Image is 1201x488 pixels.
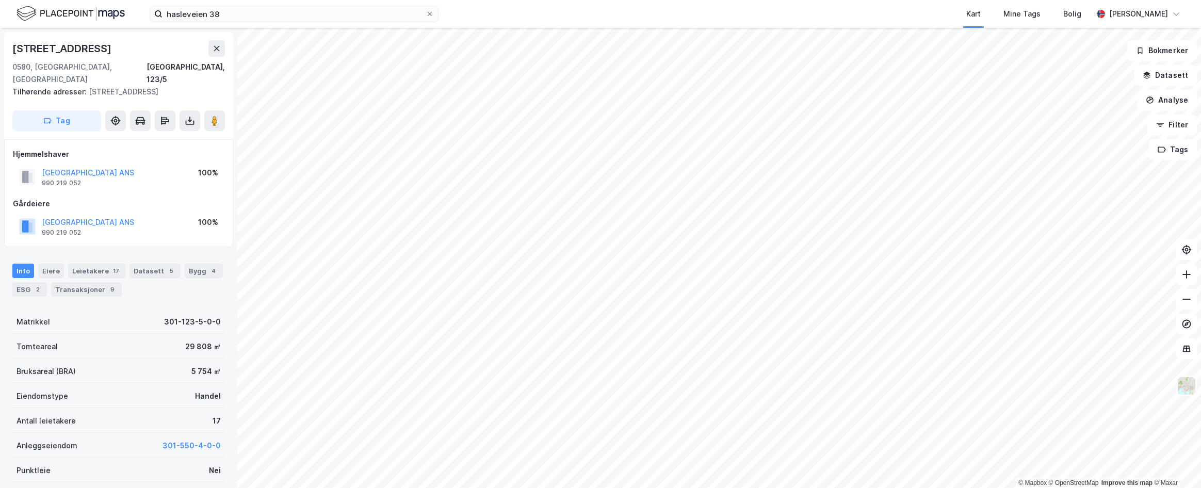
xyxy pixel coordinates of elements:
div: 17 [111,266,121,276]
iframe: Chat Widget [1149,438,1201,488]
div: Bygg [185,264,223,278]
div: Transaksjoner [51,282,122,297]
div: [PERSON_NAME] [1109,8,1168,20]
div: [GEOGRAPHIC_DATA], 123/5 [147,61,225,86]
div: Kontrollprogram for chat [1149,438,1201,488]
div: [STREET_ADDRESS] [12,86,217,98]
button: Filter [1147,115,1197,135]
div: ESG [12,282,47,297]
span: Tilhørende adresser: [12,87,89,96]
div: Mine Tags [1003,8,1041,20]
div: Eiere [38,264,64,278]
button: Analyse [1137,90,1197,110]
input: Søk på adresse, matrikkel, gårdeiere, leietakere eller personer [163,6,426,22]
div: Gårdeiere [13,198,224,210]
div: 5 [166,266,176,276]
div: Kart [966,8,981,20]
button: Tag [12,110,101,131]
div: 9 [107,284,118,295]
a: OpenStreetMap [1049,479,1099,486]
div: Info [12,264,34,278]
div: Matrikkel [17,316,50,328]
img: Z [1177,376,1196,396]
div: Leietakere [68,264,125,278]
div: Antall leietakere [17,415,76,427]
div: 990 219 052 [42,179,81,187]
div: 0580, [GEOGRAPHIC_DATA], [GEOGRAPHIC_DATA] [12,61,147,86]
button: Tags [1149,139,1197,160]
div: Bolig [1063,8,1081,20]
button: Bokmerker [1127,40,1197,61]
div: 2 [33,284,43,295]
div: Tomteareal [17,340,58,353]
button: 301-550-4-0-0 [163,440,221,452]
a: Improve this map [1101,479,1153,486]
div: 4 [208,266,219,276]
div: 100% [198,167,218,179]
div: Anleggseiendom [17,440,77,452]
div: 990 219 052 [42,229,81,237]
div: Hjemmelshaver [13,148,224,160]
a: Mapbox [1018,479,1047,486]
div: Bruksareal (BRA) [17,365,76,378]
div: 29 808 ㎡ [185,340,221,353]
div: 301-123-5-0-0 [164,316,221,328]
div: Eiendomstype [17,390,68,402]
div: [STREET_ADDRESS] [12,40,113,57]
div: Punktleie [17,464,51,477]
div: 17 [213,415,221,427]
div: Nei [209,464,221,477]
div: Datasett [129,264,181,278]
div: 5 754 ㎡ [191,365,221,378]
button: Datasett [1134,65,1197,86]
div: Handel [195,390,221,402]
img: logo.f888ab2527a4732fd821a326f86c7f29.svg [17,5,125,23]
div: 100% [198,216,218,229]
